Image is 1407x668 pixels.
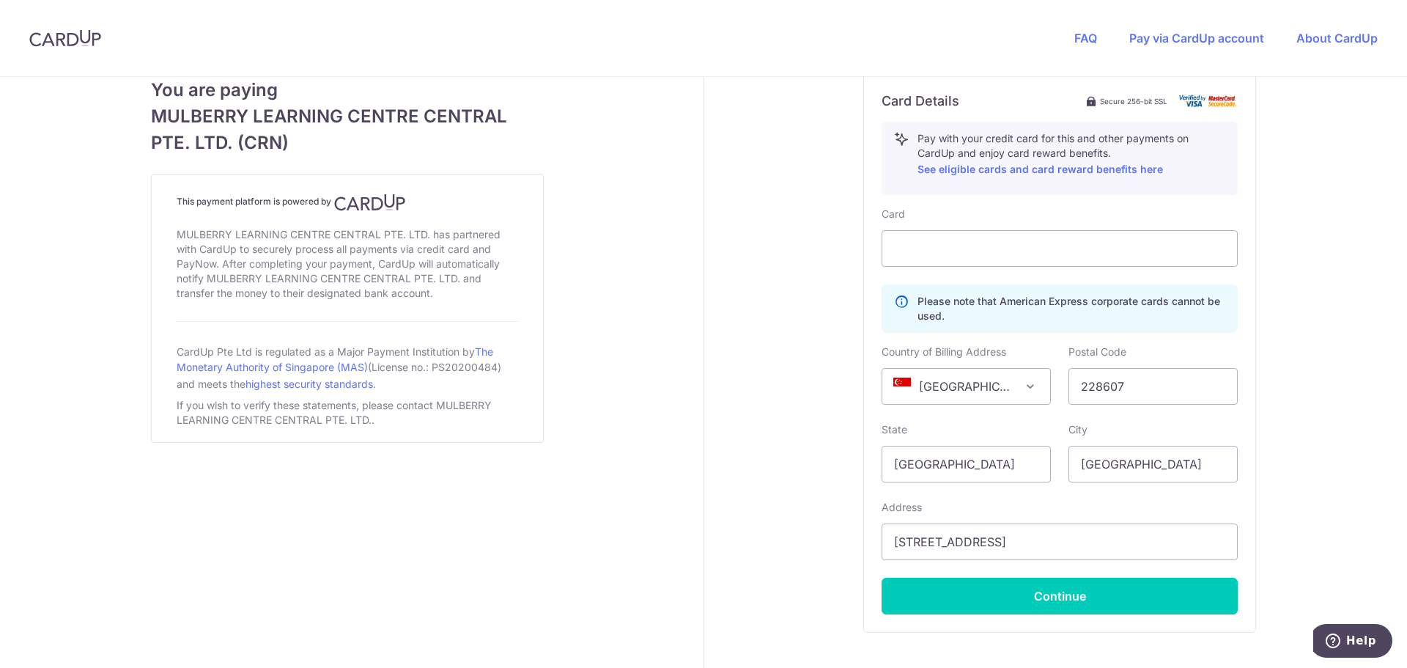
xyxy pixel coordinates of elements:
a: About CardUp [1296,31,1378,45]
div: MULBERRY LEARNING CENTRE CENTRAL PTE. LTD. has partnered with CardUp to securely process all paym... [177,224,518,304]
img: CardUp [29,29,101,47]
span: Singapore [882,368,1051,405]
a: FAQ [1074,31,1097,45]
img: CardUp [334,194,406,211]
span: Secure 256-bit SSL [1100,95,1167,107]
iframe: Opens a widget where you can find more information [1313,624,1392,661]
a: highest security standards [245,378,373,390]
span: You are paying [151,77,544,103]
input: Example 123456 [1068,368,1238,405]
p: Please note that American Express corporate cards cannot be used. [917,294,1225,323]
label: City [1068,422,1087,437]
label: State [882,422,907,437]
iframe: Secure card payment input frame [894,240,1225,257]
button: Continue [882,578,1238,614]
a: Pay via CardUp account [1129,31,1264,45]
img: card secure [1179,95,1238,107]
div: If you wish to verify these statements, please contact MULBERRY LEARNING CENTRE CENTRAL PTE. LTD.. [177,395,518,430]
h4: This payment platform is powered by [177,194,518,211]
span: Singapore [882,369,1050,404]
p: Pay with your credit card for this and other payments on CardUp and enjoy card reward benefits. [917,131,1225,178]
label: Address [882,500,922,515]
a: See eligible cards and card reward benefits here [917,163,1163,175]
label: Card [882,207,905,221]
label: Postal Code [1068,345,1126,359]
span: MULBERRY LEARNING CENTRE CENTRAL PTE. LTD. (CRN) [151,103,544,156]
div: CardUp Pte Ltd is regulated as a Major Payment Institution by (License no.: PS20200484) and meets... [177,339,518,395]
label: Country of Billing Address [882,345,1006,359]
h6: Card Details [882,92,959,110]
